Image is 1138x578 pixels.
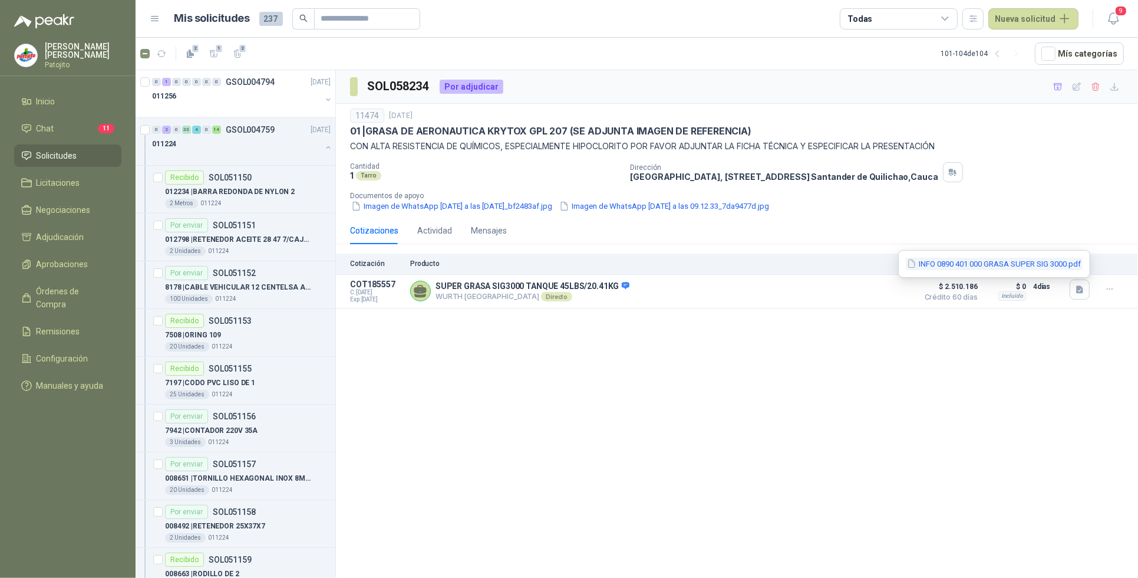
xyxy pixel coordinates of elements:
[14,14,74,28] img: Logo peakr
[14,90,121,113] a: Inicio
[212,485,233,495] p: 011224
[1033,280,1063,294] p: 4 días
[208,438,229,447] p: 011224
[162,126,171,134] div: 2
[350,109,384,123] div: 11474
[541,292,572,301] div: Directo
[988,8,1078,29] button: Nueva solicitud
[165,473,312,484] p: 008651 | TORNILLO HEXAGONAL INOX 8MM X 35MM
[165,457,208,471] div: Por enviar
[165,521,265,532] p: 008492 | RETENEDOR 25X37X7
[847,12,872,25] div: Todas
[165,377,255,389] p: 7197 | CODO PVC LISO DE 1
[152,139,176,150] p: 011224
[165,170,204,185] div: Recibido
[192,78,201,86] div: 0
[202,78,211,86] div: 0
[181,44,200,63] button: 2
[165,247,206,256] div: 2 Unidades
[182,126,191,134] div: 33
[985,280,1026,294] p: $ 0
[165,409,208,423] div: Por enviar
[350,192,1133,200] p: Documentos de apoyo
[209,364,252,373] p: SOL051155
[212,126,221,134] div: 14
[136,357,335,405] a: RecibidoSOL0511557197 |CODO PVC LISO DE 125 Unidades011224
[215,294,236,304] p: 011224
[202,126,211,134] div: 0
[350,140,1124,153] p: CON ALTA RESISTENCIA DE QUÍMICOS, ESPECIALMENTE HIPOCLORITO POR FAVOR ADJUNTAR LA FICHA TÉCNICA Y...
[152,126,161,134] div: 0
[192,44,200,53] span: 2
[350,125,751,137] p: 01 | GRASA DE AERONAUTICA KRYTOX GPL 207 (SE ADJUNTA IMAGEN DE REFERENCIA)
[208,247,229,256] p: 011224
[45,42,121,59] p: [PERSON_NAME] [PERSON_NAME]
[919,280,978,294] span: $ 2.510.186
[37,95,55,108] span: Inicio
[165,425,258,436] p: 7942 | CONTADOR 220V 35A
[152,91,176,102] p: 011256
[367,77,430,96] h3: SOL058234
[37,258,88,271] span: Aprobaciones
[311,77,331,88] p: [DATE]
[192,126,201,134] div: 4
[228,44,247,63] button: 2
[136,166,335,214] a: RecibidoSOL051150012234 |BARRA REDONDA DE NYLON 22 Metros011224
[165,199,198,208] div: 2 Metros
[215,44,223,53] span: 1
[410,260,912,268] p: Producto
[417,224,452,237] div: Actividad
[37,285,110,311] span: Órdenes de Compra
[165,505,208,519] div: Por enviar
[37,203,91,216] span: Negociaciones
[350,296,403,303] span: Exp: [DATE]
[152,123,333,160] a: 0 2 0 33 4 0 14 GSOL004759[DATE] 011224
[209,173,252,182] p: SOL051150
[136,405,335,452] a: Por enviarSOL0511567942 |CONTADOR 220V 35A3 Unidades011224
[311,124,331,136] p: [DATE]
[350,280,403,289] p: COT185557
[14,144,121,167] a: Solicitudes
[37,325,80,338] span: Remisiones
[165,362,204,376] div: Recibido
[998,291,1026,301] div: Incluido
[209,556,252,564] p: SOL051159
[259,12,283,26] span: 237
[213,412,256,421] p: SOL051156
[436,281,629,292] p: SUPER GRASA SIG3000 TANQUE 45LBS/20.41KG
[165,218,208,232] div: Por enviar
[212,78,221,86] div: 0
[208,533,229,543] p: 011224
[37,352,88,365] span: Configuración
[350,200,553,212] button: Imagen de WhatsApp [DATE] a las [DATE]_bf2483af.jpg
[226,126,275,134] p: GSOL004759
[14,347,121,370] a: Configuración
[941,44,1025,63] div: 101 - 104 de 104
[213,508,256,516] p: SOL051158
[136,452,335,500] a: Por enviarSOL051157008651 |TORNILLO HEXAGONAL INOX 8MM X 35MM20 Unidades011224
[152,75,333,113] a: 0 1 0 0 0 0 0 GSOL004794[DATE] 011256
[136,214,335,261] a: Por enviarSOL051151012798 |RETENEDOR ACEITE 28 47 7/CAJA BM2 Unidades011224
[165,314,204,328] div: Recibido
[350,162,621,170] p: Cantidad
[1103,8,1124,29] button: 9
[165,186,295,198] p: 012234 | BARRA REDONDA DE NYLON 2
[471,224,507,237] div: Mensajes
[15,44,37,67] img: Company Logo
[37,176,80,189] span: Licitaciones
[558,200,770,212] button: Imagen de WhatsApp [DATE] a las 09.12.33_7da9477d.jpg
[37,149,77,162] span: Solicitudes
[14,280,121,316] a: Órdenes de Compra
[204,44,223,63] button: 1
[165,266,208,280] div: Por enviar
[299,14,308,22] span: search
[165,390,209,399] div: 25 Unidades
[14,117,121,140] a: Chat11
[14,375,121,397] a: Manuales y ayuda
[356,171,381,180] div: Tarro
[98,124,114,133] span: 11
[165,533,206,543] div: 2 Unidades
[389,110,413,121] p: [DATE]
[213,221,256,229] p: SOL051151
[165,342,209,352] div: 20 Unidades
